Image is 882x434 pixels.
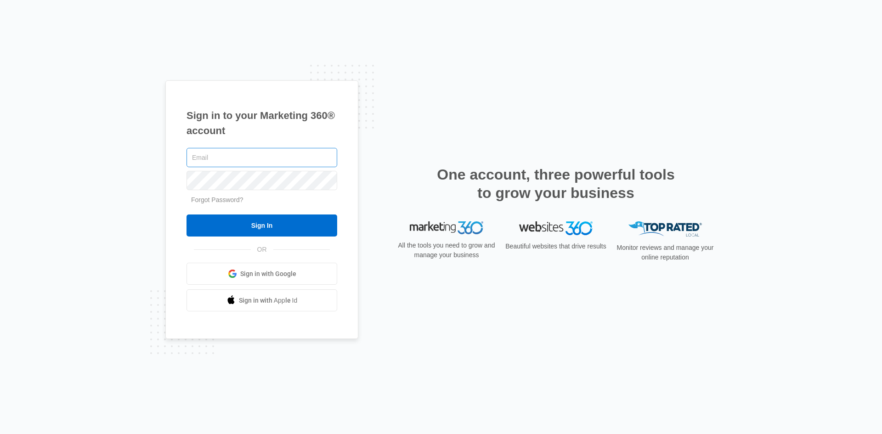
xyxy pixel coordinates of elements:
img: Marketing 360 [410,221,483,234]
span: OR [251,245,273,254]
div: Domain Overview [35,59,82,65]
p: Beautiful websites that drive results [504,242,607,251]
p: Monitor reviews and manage your online reputation [614,243,717,262]
a: Forgot Password? [191,196,243,203]
div: Domain: [DOMAIN_NAME] [24,24,101,31]
img: Websites 360 [519,221,593,235]
a: Sign in with Apple Id [187,289,337,311]
span: Sign in with Google [240,269,296,279]
img: tab_domain_overview_orange.svg [25,58,32,65]
img: website_grey.svg [15,24,22,31]
input: Sign In [187,214,337,237]
span: Sign in with Apple Id [239,296,298,305]
img: logo_orange.svg [15,15,22,22]
h1: Sign in to your Marketing 360® account [187,108,337,138]
a: Sign in with Google [187,263,337,285]
img: tab_keywords_by_traffic_grey.svg [91,58,99,65]
input: Email [187,148,337,167]
img: Top Rated Local [628,221,702,237]
h2: One account, three powerful tools to grow your business [434,165,678,202]
p: All the tools you need to grow and manage your business [395,241,498,260]
div: v 4.0.24 [26,15,45,22]
div: Keywords by Traffic [102,59,155,65]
